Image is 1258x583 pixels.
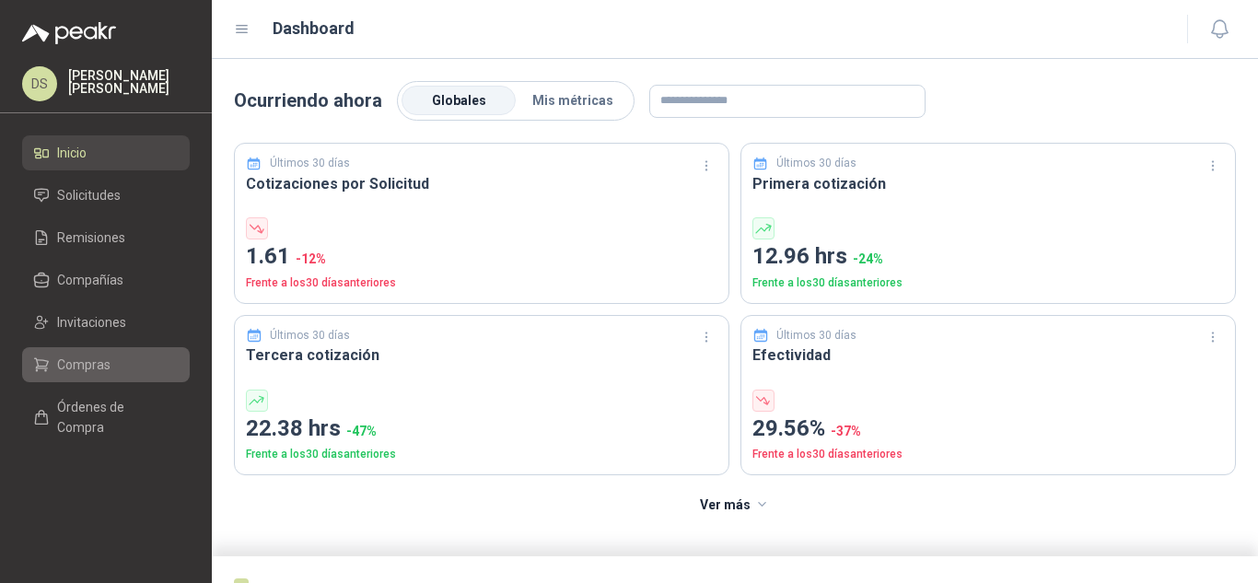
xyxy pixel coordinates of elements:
[270,155,350,172] p: Últimos 30 días
[57,397,172,437] span: Órdenes de Compra
[752,239,1224,274] p: 12.96 hrs
[22,220,190,255] a: Remisiones
[831,424,861,438] span: -37 %
[57,185,121,205] span: Solicitudes
[273,16,355,41] h1: Dashboard
[234,87,382,115] p: Ocurriendo ahora
[752,172,1224,195] h3: Primera cotización
[22,22,116,44] img: Logo peakr
[776,327,856,344] p: Últimos 30 días
[532,93,613,108] span: Mis métricas
[246,274,717,292] p: Frente a los 30 días anteriores
[270,327,350,344] p: Últimos 30 días
[22,305,190,340] a: Invitaciones
[57,355,111,375] span: Compras
[690,486,781,523] button: Ver más
[22,178,190,213] a: Solicitudes
[57,227,125,248] span: Remisiones
[296,251,326,266] span: -12 %
[246,412,717,447] p: 22.38 hrs
[22,390,190,445] a: Órdenes de Compra
[57,312,126,332] span: Invitaciones
[246,239,717,274] p: 1.61
[752,344,1224,367] h3: Efectividad
[246,344,717,367] h3: Tercera cotización
[57,143,87,163] span: Inicio
[22,66,57,101] div: DS
[22,347,190,382] a: Compras
[752,412,1224,447] p: 29.56%
[752,274,1224,292] p: Frente a los 30 días anteriores
[22,262,190,297] a: Compañías
[246,446,717,463] p: Frente a los 30 días anteriores
[68,69,190,95] p: [PERSON_NAME] [PERSON_NAME]
[57,270,123,290] span: Compañías
[853,251,883,266] span: -24 %
[752,446,1224,463] p: Frente a los 30 días anteriores
[776,155,856,172] p: Últimos 30 días
[346,424,377,438] span: -47 %
[432,93,486,108] span: Globales
[22,135,190,170] a: Inicio
[246,172,717,195] h3: Cotizaciones por Solicitud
